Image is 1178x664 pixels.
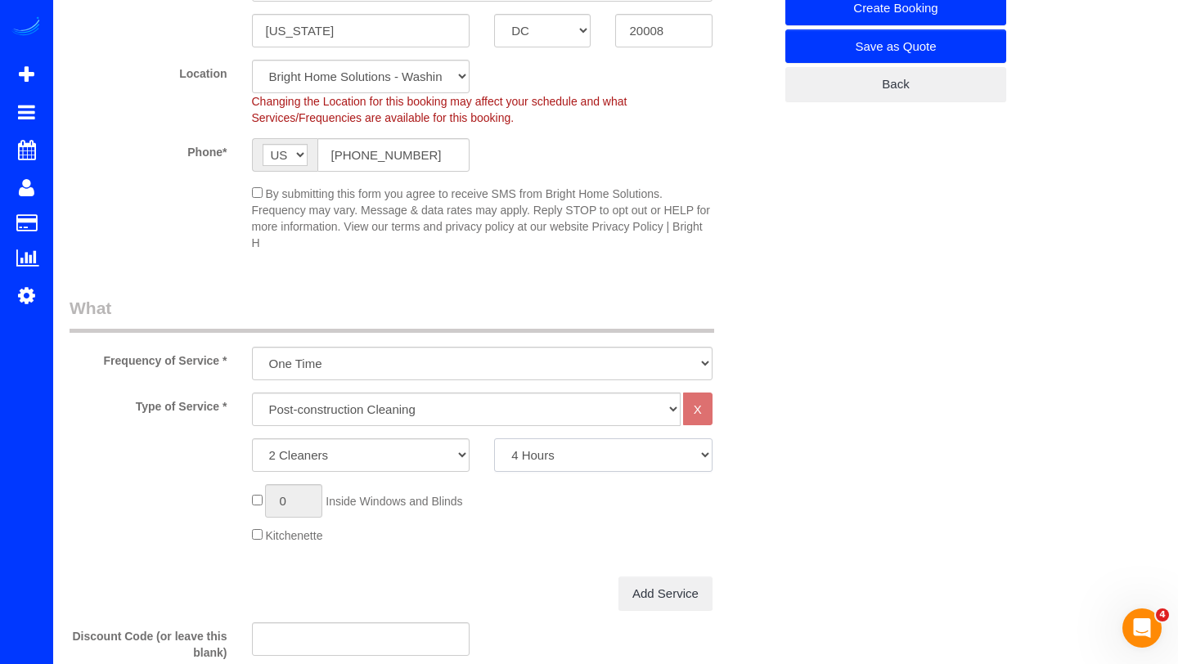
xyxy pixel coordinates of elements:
span: 4 [1156,608,1169,621]
span: Kitchenette [265,529,322,542]
label: Frequency of Service * [57,347,240,369]
label: Discount Code (or leave this blank) [57,622,240,661]
span: Inside Windows and Blinds [326,495,462,508]
img: Automaid Logo [10,16,43,39]
label: Phone* [57,138,240,160]
iframe: Intercom live chat [1122,608,1162,648]
span: Changing the Location for this booking may affect your schedule and what Services/Frequencies are... [252,95,627,124]
span: By submitting this form you agree to receive SMS from Bright Home Solutions. Frequency may vary. ... [252,187,711,249]
input: Zip Code* [615,14,712,47]
a: Back [785,67,1006,101]
input: Phone* [317,138,470,172]
a: Save as Quote [785,29,1006,64]
label: Type of Service * [57,393,240,415]
legend: What [70,296,714,333]
label: Location [57,60,240,82]
input: City* [252,14,470,47]
a: Add Service [618,577,713,611]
